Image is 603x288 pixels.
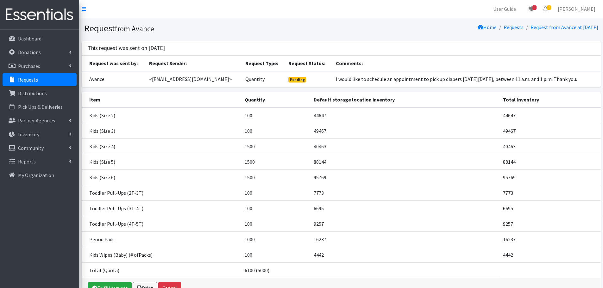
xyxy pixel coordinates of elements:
th: Request Status: [285,56,332,71]
td: 6100 (5000) [241,262,310,278]
td: 88144 [499,154,600,169]
td: 49467 [310,123,499,138]
td: 44647 [499,107,600,123]
td: 49467 [499,123,600,138]
td: 7773 [499,185,600,200]
td: Kids (Size 6) [82,169,241,185]
td: 4442 [310,247,499,262]
a: [PERSON_NAME] [553,3,600,15]
td: 44647 [310,107,499,123]
td: 6695 [310,200,499,216]
th: Request Type: [242,56,285,71]
td: 40463 [310,138,499,154]
td: 40463 [499,138,600,154]
td: Toddler Pull-Ups (2T-3T) [82,185,241,200]
th: Default storage location inventory [310,92,499,107]
a: Distributions [3,87,77,100]
td: 16237 [499,231,600,247]
td: 100 [241,123,310,138]
td: 9257 [310,216,499,231]
th: Item [82,92,241,107]
span: 6 [532,5,537,10]
td: Total (Quota) [82,262,241,278]
td: 6695 [499,200,600,216]
td: 88144 [310,154,499,169]
p: Requests [18,77,38,83]
p: Reports [18,158,36,165]
td: <[EMAIL_ADDRESS][DOMAIN_NAME]> [145,71,242,87]
th: Request was sent by: [82,56,145,71]
td: Quantity [242,71,285,87]
h3: This request was sent on [DATE] [88,45,165,52]
p: Donations [18,49,41,55]
th: Request Sender: [145,56,242,71]
td: 1500 [241,169,310,185]
td: Toddler Pull-Ups (3T-4T) [82,200,241,216]
p: Partner Agencies [18,117,55,124]
td: Avance [82,71,145,87]
img: HumanEssentials [3,4,77,25]
td: 1500 [241,138,310,154]
td: 4442 [499,247,600,262]
p: Community [18,145,44,151]
td: 95769 [499,169,600,185]
td: 100 [241,247,310,262]
span: 1 [547,5,551,10]
td: Kids (Size 5) [82,154,241,169]
td: Toddler Pull-Ups (4T-5T) [82,216,241,231]
td: Period Pads [82,231,241,247]
a: 6 [524,3,538,15]
td: 95769 [310,169,499,185]
a: Reports [3,155,77,168]
a: My Organization [3,169,77,181]
a: Requests [3,73,77,86]
th: Total Inventory [499,92,600,107]
a: User Guide [488,3,521,15]
h1: Request [84,23,339,34]
td: Kids (Size 2) [82,107,241,123]
td: 7773 [310,185,499,200]
th: Comments: [332,56,601,71]
a: Home [478,24,497,30]
p: Dashboard [18,35,41,42]
p: Distributions [18,90,47,96]
td: 100 [241,216,310,231]
a: Dashboard [3,32,77,45]
p: My Organization [18,172,54,178]
a: Purchases [3,60,77,72]
a: Pick Ups & Deliveries [3,101,77,113]
td: Kids Wipes (Baby) (# ofPacks) [82,247,241,262]
p: Pick Ups & Deliveries [18,104,63,110]
span: Pending [288,77,306,83]
td: 100 [241,107,310,123]
td: 9257 [499,216,600,231]
td: Kids (Size 3) [82,123,241,138]
td: 100 [241,200,310,216]
p: Inventory [18,131,39,138]
td: 16237 [310,231,499,247]
td: I would like to schedule an appointment to pick up diapers [DATE][DATE], between 11 a.m. and 1 p.... [332,71,601,87]
a: Donations [3,46,77,58]
a: 1 [538,3,553,15]
small: from Avance [115,24,154,33]
a: Request from Avance at [DATE] [531,24,598,30]
a: Requests [504,24,524,30]
th: Quantity [241,92,310,107]
a: Community [3,142,77,154]
a: Inventory [3,128,77,141]
a: Partner Agencies [3,114,77,127]
td: 100 [241,185,310,200]
td: Kids (Size 4) [82,138,241,154]
td: 1000 [241,231,310,247]
p: Purchases [18,63,40,69]
td: 1500 [241,154,310,169]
